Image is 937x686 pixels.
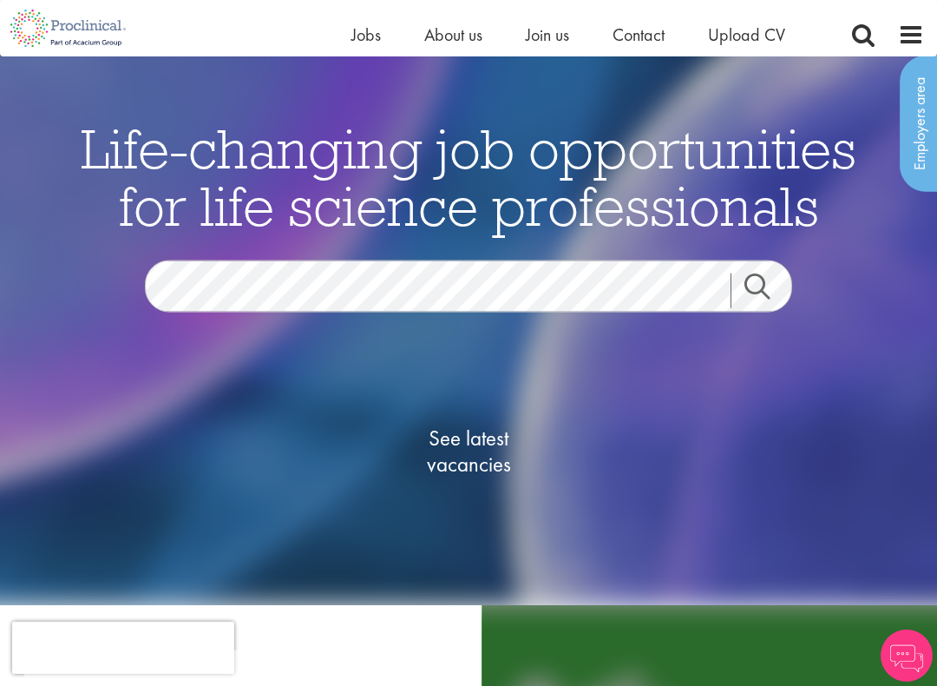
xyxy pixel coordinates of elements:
a: Jobs [351,23,381,46]
a: Contact [613,23,665,46]
a: Join us [526,23,569,46]
span: Life-changing job opportunities for life science professionals [81,113,856,240]
a: About us [424,23,482,46]
iframe: reCAPTCHA [12,622,234,674]
a: See latestvacancies [382,355,555,546]
a: Job search submit button [731,273,805,307]
a: Upload CV [708,23,785,46]
span: See latest vacancies [382,425,555,477]
img: Chatbot [881,630,933,682]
